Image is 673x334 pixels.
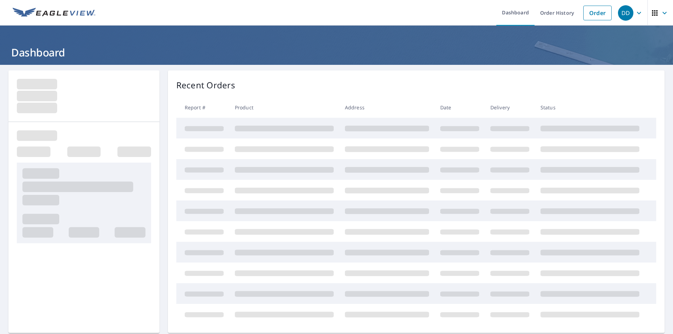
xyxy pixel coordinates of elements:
th: Delivery [485,97,535,118]
th: Address [339,97,435,118]
h1: Dashboard [8,45,665,60]
th: Status [535,97,645,118]
a: Order [583,6,612,20]
img: EV Logo [13,8,95,18]
th: Report # [176,97,229,118]
th: Product [229,97,339,118]
p: Recent Orders [176,79,235,91]
th: Date [435,97,485,118]
div: DD [618,5,633,21]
